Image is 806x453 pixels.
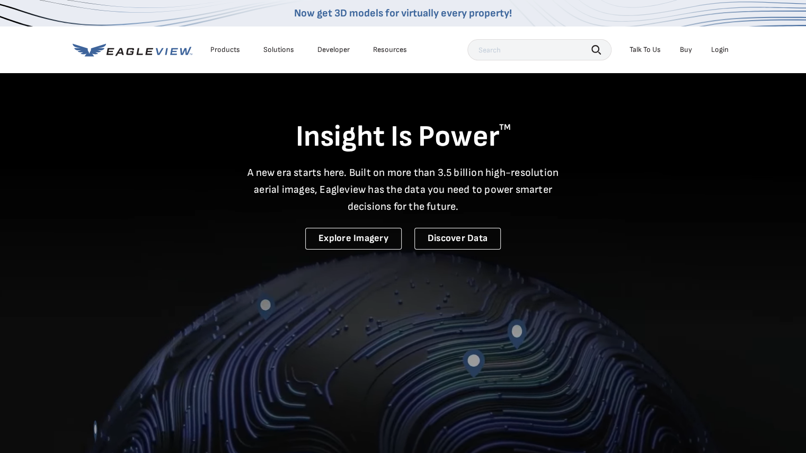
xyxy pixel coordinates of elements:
div: Resources [373,45,407,55]
a: Developer [317,45,350,55]
input: Search [467,39,612,60]
div: Solutions [263,45,294,55]
div: Login [711,45,729,55]
a: Now get 3D models for virtually every property! [294,7,512,20]
sup: TM [499,122,511,132]
a: Buy [680,45,692,55]
div: Talk To Us [630,45,661,55]
a: Explore Imagery [305,228,402,250]
h1: Insight Is Power [73,119,734,156]
p: A new era starts here. Built on more than 3.5 billion high-resolution aerial images, Eagleview ha... [241,164,565,215]
div: Products [210,45,240,55]
a: Discover Data [414,228,501,250]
